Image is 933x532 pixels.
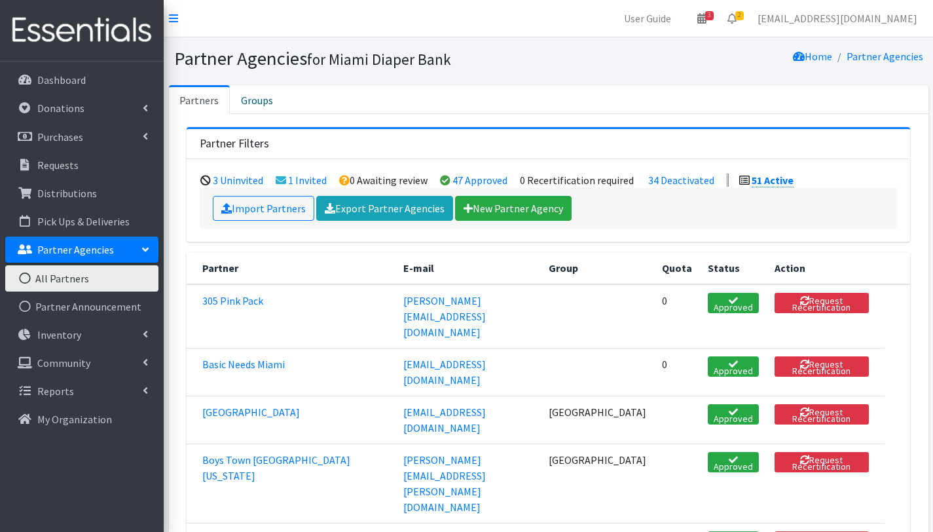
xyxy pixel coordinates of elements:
[708,293,759,313] a: Approved
[37,356,90,370] p: Community
[752,174,794,187] a: 51 Active
[403,406,486,434] a: [EMAIL_ADDRESS][DOMAIN_NAME]
[202,406,300,419] a: [GEOGRAPHIC_DATA]
[452,174,507,187] a: 47 Approved
[735,11,744,20] span: 2
[767,252,885,284] th: Action
[213,174,263,187] a: 3 Uninvited
[37,130,83,143] p: Purchases
[700,252,767,284] th: Status
[37,187,97,200] p: Distributions
[200,137,269,151] h3: Partner Filters
[705,11,714,20] span: 3
[455,196,572,221] a: New Partner Agency
[213,196,314,221] a: Import Partners
[37,328,81,341] p: Inventory
[5,180,158,206] a: Distributions
[202,358,285,371] a: Basic Needs Miami
[339,174,428,187] li: 0 Awaiting review
[541,252,654,284] th: Group
[613,5,682,31] a: User Guide
[230,85,284,114] a: Groups
[307,50,451,69] small: for Miami Diaper Bank
[5,9,158,52] img: HumanEssentials
[708,356,759,377] a: Approved
[648,174,714,187] a: 34 Deactivated
[708,452,759,472] a: Approved
[403,358,486,387] a: [EMAIL_ADDRESS][DOMAIN_NAME]
[5,208,158,235] a: Pick Ups & Deliveries
[316,196,453,221] a: Export Partner Agencies
[403,453,486,514] a: [PERSON_NAME][EMAIL_ADDRESS][PERSON_NAME][DOMAIN_NAME]
[403,294,486,339] a: [PERSON_NAME][EMAIL_ADDRESS][DOMAIN_NAME]
[5,406,158,432] a: My Organization
[37,243,114,256] p: Partner Agencies
[520,174,634,187] li: 0 Recertification required
[37,73,86,86] p: Dashboard
[37,159,79,172] p: Requests
[654,284,700,349] td: 0
[775,356,869,377] button: Request Recertification
[288,174,327,187] a: 1 Invited
[169,85,230,114] a: Partners
[654,252,700,284] th: Quota
[717,5,747,31] a: 2
[541,444,654,523] td: [GEOGRAPHIC_DATA]
[708,404,759,425] a: Approved
[202,294,263,307] a: 305 Pink Pack
[775,293,869,313] button: Request Recertification
[5,95,158,121] a: Donations
[37,215,130,228] p: Pick Ups & Deliveries
[5,124,158,150] a: Purchases
[5,378,158,404] a: Reports
[775,404,869,425] button: Request Recertification
[37,413,112,426] p: My Organization
[5,350,158,376] a: Community
[37,385,74,398] p: Reports
[5,152,158,178] a: Requests
[174,47,544,70] h1: Partner Agencies
[395,252,541,284] th: E-mail
[5,265,158,292] a: All Partners
[5,294,158,320] a: Partner Announcement
[541,396,654,444] td: [GEOGRAPHIC_DATA]
[5,322,158,348] a: Inventory
[5,237,158,263] a: Partner Agencies
[37,102,84,115] p: Donations
[187,252,395,284] th: Partner
[793,50,832,63] a: Home
[775,452,869,472] button: Request Recertification
[654,348,700,396] td: 0
[747,5,928,31] a: [EMAIL_ADDRESS][DOMAIN_NAME]
[5,67,158,93] a: Dashboard
[847,50,923,63] a: Partner Agencies
[202,453,350,482] a: Boys Town [GEOGRAPHIC_DATA][US_STATE]
[687,5,717,31] a: 3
